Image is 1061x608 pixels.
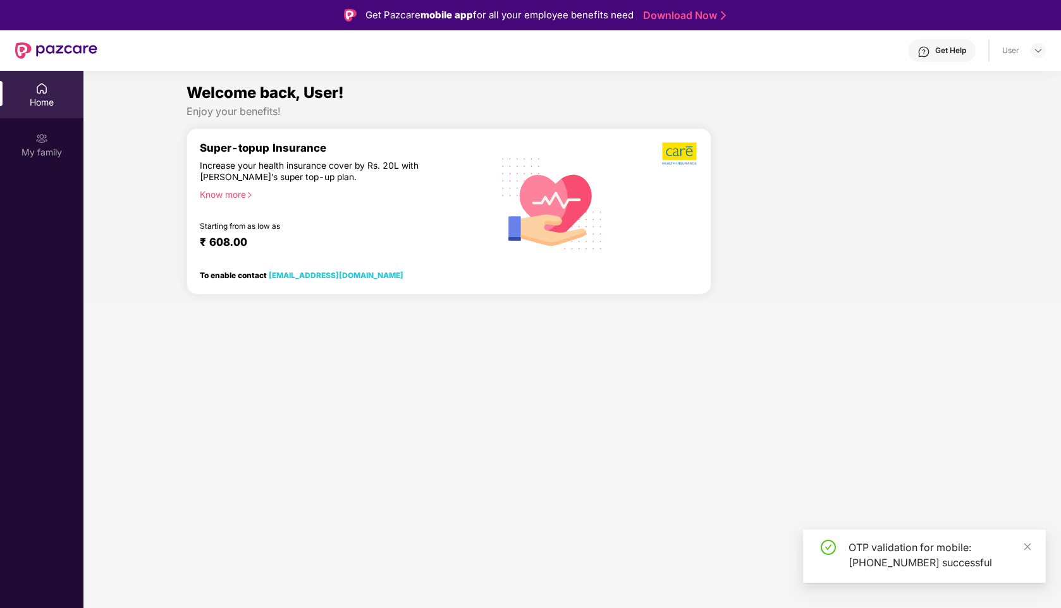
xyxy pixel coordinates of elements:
[200,189,483,198] div: Know more
[200,271,403,279] div: To enable contact
[200,160,436,183] div: Increase your health insurance cover by Rs. 20L with [PERSON_NAME]’s super top-up plan.
[344,9,357,21] img: Logo
[821,540,836,555] span: check-circle
[721,9,726,22] img: Stroke
[187,83,344,102] span: Welcome back, User!
[200,222,437,231] div: Starting from as low as
[420,9,473,21] strong: mobile app
[15,42,97,59] img: New Pazcare Logo
[35,82,48,95] img: svg+xml;base64,PHN2ZyBpZD0iSG9tZSIgeG1sbnM9Imh0dHA6Ly93d3cudzMub3JnLzIwMDAvc3ZnIiB3aWR0aD0iMjAiIG...
[365,8,634,23] div: Get Pazcare for all your employee benefits need
[35,132,48,145] img: svg+xml;base64,PHN2ZyB3aWR0aD0iMjAiIGhlaWdodD0iMjAiIHZpZXdCb3g9IjAgMCAyMCAyMCIgZmlsbD0ibm9uZSIgeG...
[200,142,491,154] div: Super-topup Insurance
[935,46,966,56] div: Get Help
[1002,46,1019,56] div: User
[200,236,478,251] div: ₹ 608.00
[492,142,613,264] img: svg+xml;base64,PHN2ZyB4bWxucz0iaHR0cDovL3d3dy53My5vcmcvMjAwMC9zdmciIHhtbG5zOnhsaW5rPSJodHRwOi8vd3...
[1023,542,1032,551] span: close
[1033,46,1043,56] img: svg+xml;base64,PHN2ZyBpZD0iRHJvcGRvd24tMzJ4MzIiIHhtbG5zPSJodHRwOi8vd3d3LnczLm9yZy8yMDAwL3N2ZyIgd2...
[662,142,698,166] img: b5dec4f62d2307b9de63beb79f102df3.png
[643,9,722,22] a: Download Now
[246,192,253,198] span: right
[187,105,959,118] div: Enjoy your benefits!
[269,271,403,280] a: [EMAIL_ADDRESS][DOMAIN_NAME]
[917,46,930,58] img: svg+xml;base64,PHN2ZyBpZD0iSGVscC0zMngzMiIgeG1sbnM9Imh0dHA6Ly93d3cudzMub3JnLzIwMDAvc3ZnIiB3aWR0aD...
[849,540,1031,570] div: OTP validation for mobile: [PHONE_NUMBER] successful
